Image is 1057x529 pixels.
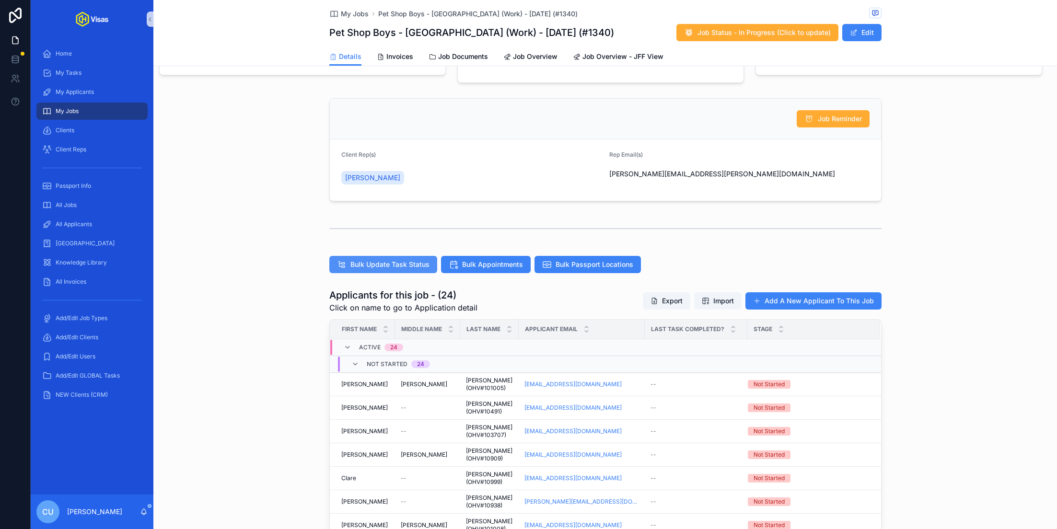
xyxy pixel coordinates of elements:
span: [PERSON_NAME] [401,380,447,388]
a: Clare [341,474,389,482]
a: -- [650,521,742,529]
span: Bulk Update Task Status [350,260,430,269]
button: Add A New Applicant To This Job [745,292,882,310]
span: [PERSON_NAME] [341,498,388,506]
span: [PERSON_NAME] [341,521,388,529]
span: Knowledge Library [56,259,107,266]
a: Not Started [748,497,869,506]
a: -- [401,404,454,412]
span: Client Reps [56,146,86,153]
button: Job Reminder [797,110,870,127]
a: [EMAIL_ADDRESS][DOMAIN_NAME] [524,521,622,529]
span: Import [713,296,734,306]
a: My Jobs [329,9,369,19]
div: Not Started [754,427,785,436]
span: Middle Name [401,325,442,333]
span: First Name [342,325,377,333]
div: 24 [390,344,397,351]
div: scrollable content [31,38,153,416]
span: Add/Edit Clients [56,333,98,341]
span: [PERSON_NAME] (OHV#101005) [466,377,513,392]
a: [EMAIL_ADDRESS][DOMAIN_NAME] [524,404,639,412]
span: My Jobs [56,107,79,115]
a: Knowledge Library [36,254,148,271]
div: Not Started [754,497,785,506]
span: My Applicants [56,88,94,96]
a: [PERSON_NAME] [401,380,454,388]
span: Active [359,344,381,351]
span: Add/Edit Users [56,353,95,360]
a: [PERSON_NAME][EMAIL_ADDRESS][DOMAIN_NAME] [524,498,639,506]
a: Passport Info [36,177,148,195]
a: Not Started [748,474,869,483]
a: [GEOGRAPHIC_DATA] [36,235,148,252]
a: Home [36,45,148,62]
a: Job Overview - JFF View [573,48,663,67]
a: [PERSON_NAME] [401,451,454,459]
a: Add/Edit Clients [36,329,148,346]
a: [EMAIL_ADDRESS][DOMAIN_NAME] [524,451,622,459]
a: Add/Edit Users [36,348,148,365]
span: All Jobs [56,201,77,209]
span: Job Reminder [818,114,862,124]
span: Job Overview [513,52,558,61]
a: -- [401,498,454,506]
a: My Jobs [36,103,148,120]
span: [PERSON_NAME] [401,451,447,459]
span: Not Started [367,360,407,368]
a: [PERSON_NAME] [341,498,389,506]
span: My Tasks [56,69,81,77]
span: -- [650,498,656,506]
a: [PERSON_NAME] [341,451,389,459]
span: Rep Email(s) [609,151,643,158]
a: [PERSON_NAME] (OHV#103707) [466,424,513,439]
span: [PERSON_NAME] [341,451,388,459]
button: Import [694,292,742,310]
a: Client Reps [36,141,148,158]
a: All Jobs [36,196,148,214]
span: [PERSON_NAME][EMAIL_ADDRESS][PERSON_NAME][DOMAIN_NAME] [609,169,870,179]
a: [PERSON_NAME] (OHV#10491) [466,400,513,415]
span: [PERSON_NAME] (OHV#10938) [466,494,513,509]
a: [EMAIL_ADDRESS][DOMAIN_NAME] [524,474,639,482]
a: [PERSON_NAME] [401,521,454,529]
span: All Invoices [56,278,86,286]
a: -- [650,474,742,482]
span: Passport Info [56,182,91,190]
a: Add/Edit GLOBAL Tasks [36,367,148,384]
p: [PERSON_NAME] [67,507,122,517]
div: Not Started [754,403,785,412]
span: -- [650,521,656,529]
a: [EMAIL_ADDRESS][DOMAIN_NAME] [524,451,639,459]
button: Bulk Appointments [441,256,531,273]
a: [PERSON_NAME] (OHV#10999) [466,471,513,486]
span: Applicant Email [525,325,578,333]
h1: Pet Shop Boys - [GEOGRAPHIC_DATA] (Work) - [DATE] (#1340) [329,26,614,39]
a: Not Started [748,427,869,436]
a: [PERSON_NAME] [341,171,404,184]
span: [PERSON_NAME] [341,380,388,388]
img: App logo [76,11,108,27]
span: Last Name [466,325,500,333]
span: Bulk Passport Locations [556,260,633,269]
span: Stage [754,325,772,333]
span: Job Status - In Progress (Click to update) [697,28,831,37]
span: [GEOGRAPHIC_DATA] [56,240,115,247]
span: -- [401,404,407,412]
a: -- [650,404,742,412]
span: Bulk Appointments [462,260,523,269]
span: -- [650,451,656,459]
a: [EMAIL_ADDRESS][DOMAIN_NAME] [524,521,639,529]
button: Edit [842,24,882,41]
span: -- [401,498,407,506]
span: NEW Clients (CRM) [56,391,108,399]
span: [PERSON_NAME] [341,404,388,412]
span: Invoices [386,52,413,61]
span: Add/Edit Job Types [56,314,107,322]
a: Not Started [748,450,869,459]
span: Clare [341,474,356,482]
